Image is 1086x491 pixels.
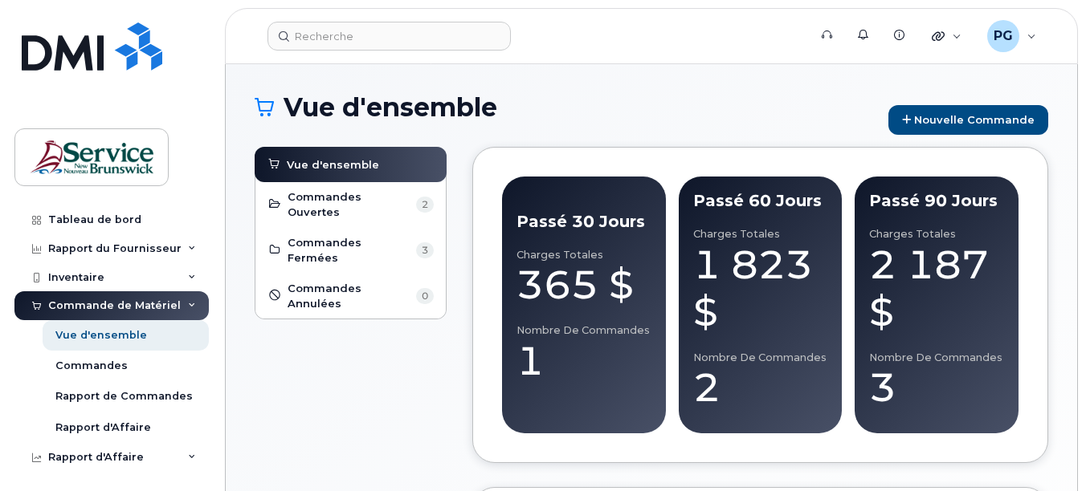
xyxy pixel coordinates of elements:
[267,281,434,310] a: Commandes Annulées 0
[516,261,651,309] div: 365 $
[288,281,411,310] span: Commandes Annulées
[869,189,1004,213] div: Passé 90 jours
[267,155,435,174] a: Vue d'ensemble
[288,235,411,265] span: Commandes Fermées
[267,235,434,265] a: Commandes Fermées 3
[516,249,651,262] div: Charges totales
[869,228,1004,241] div: Charges totales
[693,241,828,336] div: 1 823 $
[869,241,1004,336] div: 2 187 $
[693,228,828,241] div: Charges totales
[869,363,1004,412] div: 3
[516,337,651,385] div: 1
[287,157,379,172] span: Vue d'ensemble
[416,242,434,258] span: 3
[288,189,411,219] span: Commandes Ouvertes
[693,351,828,364] div: Nombre de commandes
[516,324,651,337] div: Nombre de commandes
[693,363,828,412] div: 2
[869,351,1004,364] div: Nombre de commandes
[693,189,828,213] div: Passé 60 jours
[416,197,434,213] span: 2
[255,93,880,121] h1: Vue d'ensemble
[267,189,434,219] a: Commandes Ouvertes 2
[888,105,1048,135] a: Nouvelle commande
[416,288,434,304] span: 0
[516,210,651,233] div: Passé 30 jours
